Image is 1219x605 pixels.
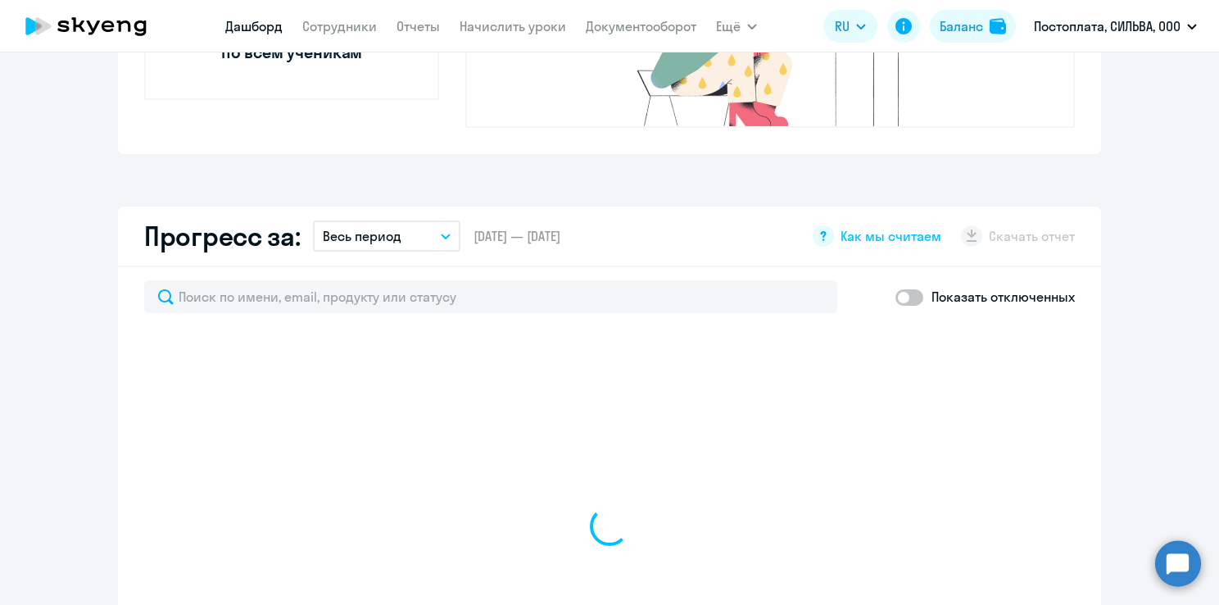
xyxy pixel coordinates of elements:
button: Ещё [716,10,757,43]
input: Поиск по имени, email, продукту или статусу [144,280,837,313]
button: RU [823,10,877,43]
a: Документооборот [586,18,696,34]
span: Ещё [716,16,741,36]
a: Дашборд [225,18,283,34]
button: Постоплата, СИЛЬВА, ООО [1026,7,1205,46]
button: Весь период [313,221,460,252]
a: Отчеты [397,18,440,34]
span: Как мы считаем [841,227,941,245]
span: RU [835,16,850,36]
span: [DATE] — [DATE] [474,227,560,245]
img: balance [990,18,1006,34]
button: Балансbalance [930,10,1016,43]
p: Постоплата, СИЛЬВА, ООО [1034,16,1180,36]
h2: Прогресс за: [144,220,300,252]
a: Сотрудники [302,18,377,34]
p: Показать отключенных [931,287,1075,307]
a: Начислить уроки [460,18,566,34]
p: Весь период [323,226,401,246]
div: Баланс [940,16,983,36]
